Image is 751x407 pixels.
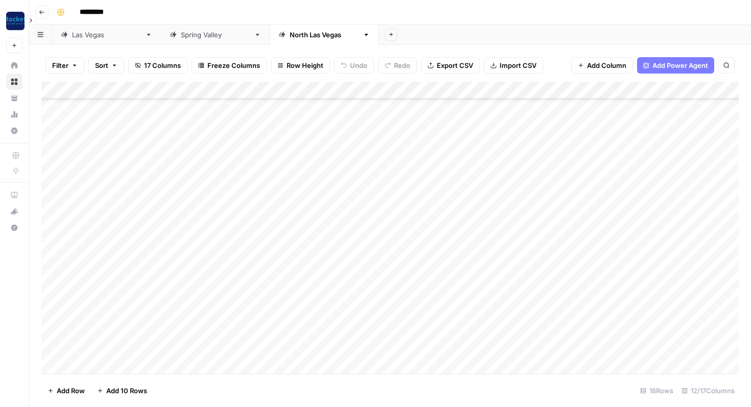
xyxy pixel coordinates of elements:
div: 12/17 Columns [677,382,739,399]
span: Add Power Agent [652,60,708,70]
span: Add Row [57,386,85,396]
button: Freeze Columns [192,57,267,74]
button: Help + Support [6,220,22,236]
a: AirOps Academy [6,187,22,203]
div: [GEOGRAPHIC_DATA] [290,30,359,40]
img: Rocket Pilots Logo [6,12,25,30]
div: [GEOGRAPHIC_DATA] [181,30,250,40]
button: Add Power Agent [637,57,714,74]
span: Import CSV [500,60,536,70]
a: [GEOGRAPHIC_DATA] [161,25,270,45]
span: Row Height [287,60,323,70]
button: Redo [378,57,417,74]
a: Home [6,57,22,74]
a: Browse [6,74,22,90]
span: Add Column [587,60,626,70]
div: [GEOGRAPHIC_DATA] [72,30,141,40]
button: Workspace: Rocket Pilots [6,8,22,34]
button: Undo [334,57,374,74]
span: Freeze Columns [207,60,260,70]
button: Filter [45,57,84,74]
button: Row Height [271,57,330,74]
a: [GEOGRAPHIC_DATA] [270,25,379,45]
span: Export CSV [437,60,473,70]
a: [GEOGRAPHIC_DATA] [52,25,161,45]
span: Redo [394,60,410,70]
div: What's new? [7,204,22,219]
span: Undo [350,60,367,70]
span: Sort [95,60,108,70]
a: Settings [6,123,22,139]
a: Your Data [6,90,22,106]
span: Add 10 Rows [106,386,147,396]
button: What's new? [6,203,22,220]
div: 18 Rows [636,382,677,399]
a: Usage [6,106,22,123]
button: Add 10 Rows [91,382,153,399]
button: Import CSV [484,57,543,74]
span: Filter [52,60,68,70]
button: 17 Columns [128,57,187,74]
button: Add Column [571,57,633,74]
button: Export CSV [421,57,480,74]
button: Sort [88,57,124,74]
button: Add Row [41,382,91,399]
span: 17 Columns [144,60,181,70]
